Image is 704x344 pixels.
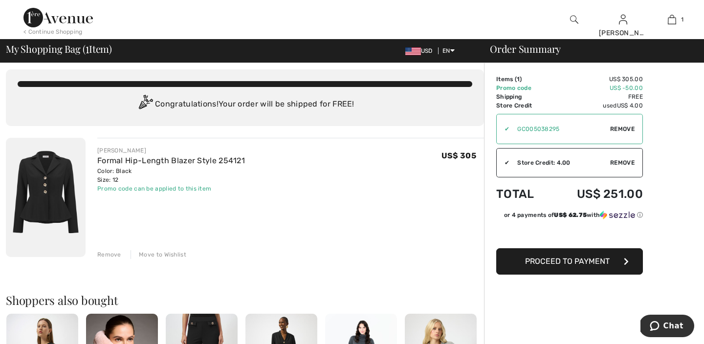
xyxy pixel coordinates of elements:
span: Remove [610,158,635,167]
span: US$ 305 [441,151,476,160]
div: Promo code can be applied to this item [97,184,245,193]
img: My Info [619,14,627,25]
img: US Dollar [405,47,421,55]
span: US$ 4.00 [617,102,643,109]
img: search the website [570,14,578,25]
td: Promo code [496,84,550,92]
td: US$ 251.00 [550,177,643,211]
iframe: PayPal-paypal [496,223,643,245]
span: US$ 62.75 [554,212,587,218]
span: Remove [610,125,635,133]
iframe: Opens a widget where you can chat to one of our agents [640,315,694,339]
td: Free [550,92,643,101]
div: or 4 payments ofUS$ 62.75withSezzle Click to learn more about Sezzle [496,211,643,223]
div: [PERSON_NAME] [599,28,647,38]
div: Move to Wishlist [131,250,186,259]
div: or 4 payments of with [504,211,643,219]
td: Total [496,177,550,211]
a: Sign In [619,15,627,24]
span: My Shopping Bag ( Item) [6,44,112,54]
div: ✔ [497,158,509,167]
div: Order Summary [478,44,698,54]
td: used [550,101,643,110]
td: Items ( ) [496,75,550,84]
div: < Continue Shopping [23,27,83,36]
div: ✔ [497,125,509,133]
span: 1 [517,76,520,83]
input: Promo code [509,114,610,144]
div: Color: Black Size: 12 [97,167,245,184]
span: Proceed to Payment [525,257,610,266]
a: 1 [648,14,696,25]
td: US$ 305.00 [550,75,643,84]
td: US$ -50.00 [550,84,643,92]
div: Store Credit: 4.00 [509,158,610,167]
td: Store Credit [496,101,550,110]
h2: Shoppers also bought [6,294,484,306]
img: 1ère Avenue [23,8,93,27]
span: 1 [681,15,683,24]
span: EN [442,47,455,54]
a: Formal Hip-Length Blazer Style 254121 [97,156,245,165]
img: Formal Hip-Length Blazer Style 254121 [6,138,86,257]
img: My Bag [668,14,676,25]
td: Shipping [496,92,550,101]
div: Remove [97,250,121,259]
img: Sezzle [600,211,635,219]
div: Congratulations! Your order will be shipped for FREE! [18,95,472,114]
span: 1 [86,42,89,54]
button: Proceed to Payment [496,248,643,275]
img: Congratulation2.svg [135,95,155,114]
span: USD [405,47,437,54]
div: [PERSON_NAME] [97,146,245,155]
